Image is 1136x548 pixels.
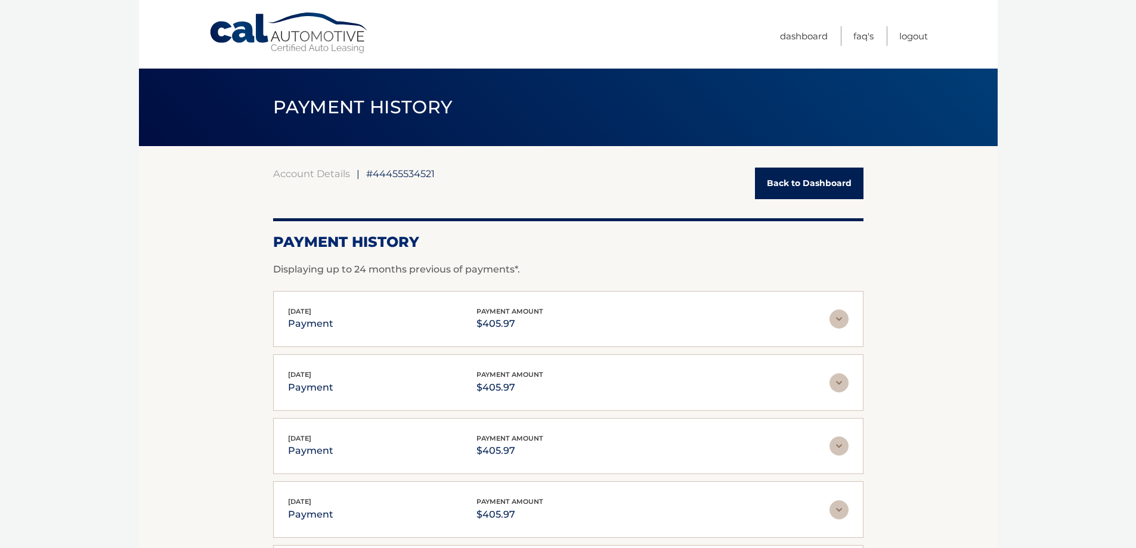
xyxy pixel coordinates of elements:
a: Cal Automotive [209,12,370,54]
p: $405.97 [476,506,543,523]
p: Displaying up to 24 months previous of payments*. [273,262,863,277]
a: Logout [899,26,928,46]
img: accordion-rest.svg [829,500,849,519]
span: [DATE] [288,370,311,379]
a: Account Details [273,168,350,179]
span: payment amount [476,307,543,315]
a: Back to Dashboard [755,168,863,199]
p: $405.97 [476,379,543,396]
span: payment amount [476,434,543,442]
span: #44455534521 [366,168,435,179]
span: [DATE] [288,497,311,506]
p: payment [288,506,333,523]
p: payment [288,315,333,332]
img: accordion-rest.svg [829,436,849,456]
span: [DATE] [288,434,311,442]
a: FAQ's [853,26,874,46]
a: Dashboard [780,26,828,46]
p: $405.97 [476,442,543,459]
span: [DATE] [288,307,311,315]
p: payment [288,442,333,459]
p: $405.97 [476,315,543,332]
span: PAYMENT HISTORY [273,96,453,118]
h2: Payment History [273,233,863,251]
span: | [357,168,360,179]
span: payment amount [476,497,543,506]
p: payment [288,379,333,396]
img: accordion-rest.svg [829,373,849,392]
img: accordion-rest.svg [829,309,849,329]
span: payment amount [476,370,543,379]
